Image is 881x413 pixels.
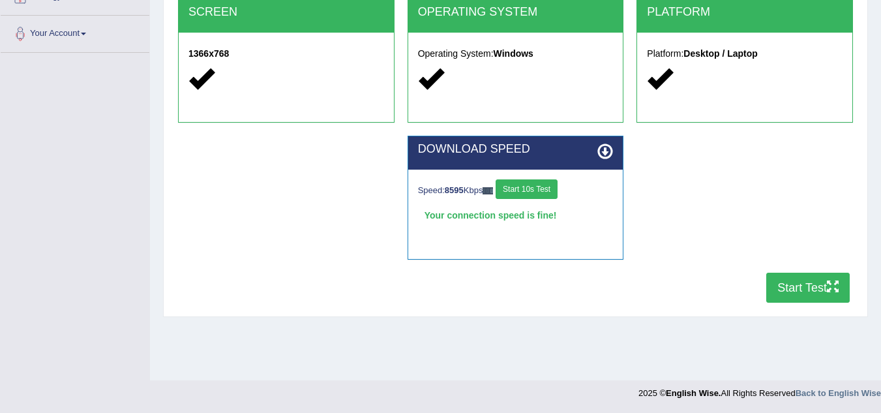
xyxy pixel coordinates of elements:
strong: Desktop / Laptop [683,48,758,59]
strong: 8595 [445,185,464,195]
strong: Windows [494,48,533,59]
strong: 1366x768 [188,48,229,59]
strong: English Wise. [666,388,721,398]
img: ajax-loader-fb-connection.gif [483,187,493,194]
button: Start Test [766,273,850,303]
a: Back to English Wise [796,388,881,398]
a: Your Account [1,16,149,48]
div: 2025 © All Rights Reserved [638,380,881,399]
h2: OPERATING SYSTEM [418,6,614,19]
h2: PLATFORM [647,6,843,19]
div: Speed: Kbps [418,179,614,202]
h5: Platform: [647,49,843,59]
h2: DOWNLOAD SPEED [418,143,614,156]
h5: Operating System: [418,49,614,59]
button: Start 10s Test [496,179,558,199]
h2: SCREEN [188,6,384,19]
div: Your connection speed is fine! [418,206,614,225]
